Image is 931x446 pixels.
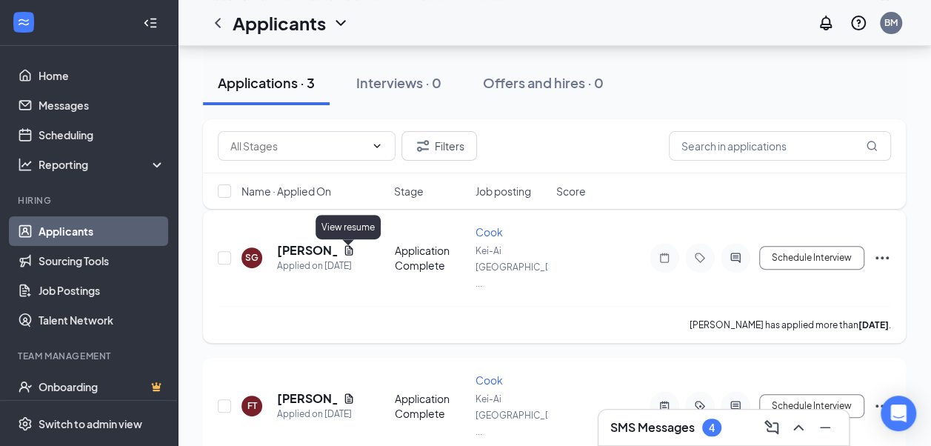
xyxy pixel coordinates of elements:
[884,16,898,29] div: BM
[866,140,878,152] svg: MagnifyingGlass
[669,131,891,161] input: Search in applications
[691,400,709,412] svg: ActiveTag
[759,394,864,418] button: Schedule Interview
[873,249,891,267] svg: Ellipses
[727,400,744,412] svg: ActiveChat
[356,73,441,92] div: Interviews · 0
[395,243,467,273] div: Application Complete
[817,14,835,32] svg: Notifications
[39,157,166,172] div: Reporting
[233,10,326,36] h1: Applicants
[16,15,31,30] svg: WorkstreamLogo
[691,252,709,264] svg: Tag
[277,407,355,422] div: Applied on [DATE]
[475,225,503,239] span: Cook
[690,319,891,331] p: [PERSON_NAME] has applied more than .
[881,396,916,431] div: Open Intercom Messenger
[316,215,381,239] div: View resume
[655,400,673,412] svg: ActiveNote
[143,16,158,30] svg: Collapse
[371,140,383,152] svg: ChevronDown
[475,245,570,289] span: Kei-Ai [GEOGRAPHIC_DATA] ...
[241,184,331,199] span: Name · Applied On
[39,305,165,335] a: Talent Network
[610,419,695,436] h3: SMS Messages
[343,393,355,405] svg: Document
[787,416,810,439] button: ChevronUp
[277,259,355,273] div: Applied on [DATE]
[247,399,257,412] div: FT
[343,244,355,256] svg: Document
[483,73,604,92] div: Offers and hires · 0
[394,184,424,199] span: Stage
[18,350,162,362] div: Team Management
[218,73,315,92] div: Applications · 3
[39,120,165,150] a: Scheduling
[230,138,365,154] input: All Stages
[39,276,165,305] a: Job Postings
[414,137,432,155] svg: Filter
[395,391,467,421] div: Application Complete
[655,252,673,264] svg: Note
[18,157,33,172] svg: Analysis
[813,416,837,439] button: Minimize
[39,216,165,246] a: Applicants
[401,131,477,161] button: Filter Filters
[245,251,258,264] div: SG
[816,419,834,436] svg: Minimize
[873,397,891,415] svg: Ellipses
[332,14,350,32] svg: ChevronDown
[475,184,530,199] span: Job posting
[709,422,715,434] div: 4
[850,14,867,32] svg: QuestionInfo
[556,184,586,199] span: Score
[209,14,227,32] svg: ChevronLeft
[727,252,744,264] svg: ActiveChat
[858,319,889,330] b: [DATE]
[18,194,162,207] div: Hiring
[18,416,33,431] svg: Settings
[39,90,165,120] a: Messages
[39,372,165,402] a: OnboardingCrown
[475,373,503,387] span: Cook
[763,419,781,436] svg: ComposeMessage
[790,419,807,436] svg: ChevronUp
[39,416,142,431] div: Switch to admin view
[475,393,570,437] span: Kei-Ai [GEOGRAPHIC_DATA] ...
[759,246,864,270] button: Schedule Interview
[39,246,165,276] a: Sourcing Tools
[760,416,784,439] button: ComposeMessage
[277,390,337,407] h5: [PERSON_NAME]
[277,242,337,259] h5: [PERSON_NAME]
[39,61,165,90] a: Home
